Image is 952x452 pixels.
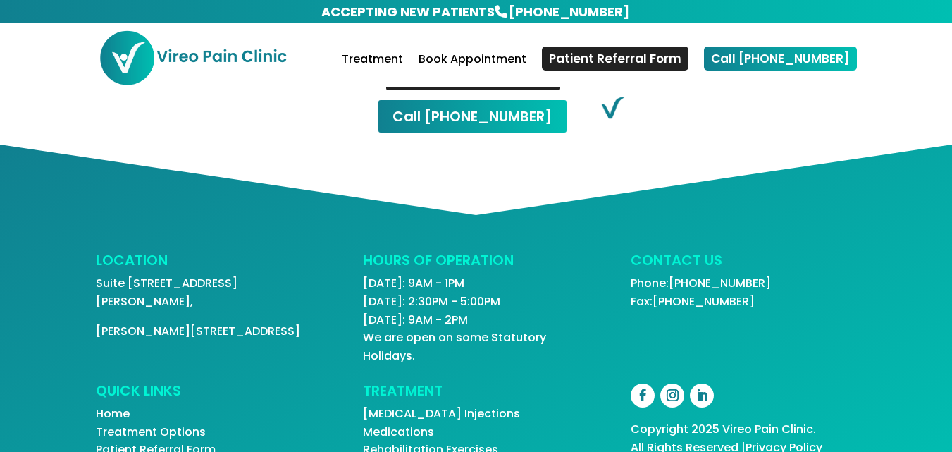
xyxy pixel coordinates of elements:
a: Suite [STREET_ADDRESS][PERSON_NAME], [96,275,237,310]
a: [PHONE_NUMBER] [507,1,631,22]
a: Follow on Facebook [631,384,655,408]
a: Medications [363,424,434,440]
a: Book Appointment [419,54,526,87]
a: [PERSON_NAME][STREET_ADDRESS] [96,323,300,339]
a: Call [PHONE_NUMBER] [704,47,857,71]
a: Follow on LinkedIn [690,384,714,408]
h3: LOCATION [96,253,321,274]
h3: HOURS OF OPERATION [363,253,588,274]
a: Follow on Instagram [660,384,684,408]
a: Home [96,405,130,422]
a: [PHONE_NUMBER] [669,275,771,291]
p: Phone: Fax: [631,274,856,310]
p: [DATE]: 9AM - 1PM [DATE]: 2:30PM - 5:00PM [DATE]: 9AM - 2PM We are open on some Statutory Holidays. [363,274,588,365]
h3: QUICK LINKS [96,384,321,405]
img: Vireo Pain Clinic [99,30,288,86]
a: Treatment Options [96,424,206,440]
a: Patient Referral Form [542,47,688,71]
a: Call [PHONE_NUMBER] [377,99,568,134]
a: [PHONE_NUMBER] [653,293,755,310]
h3: TREATMENT [363,384,588,405]
a: [MEDICAL_DATA] Injections [363,405,520,422]
h3: CONTACT US [631,253,856,274]
a: Treatment [342,54,403,87]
